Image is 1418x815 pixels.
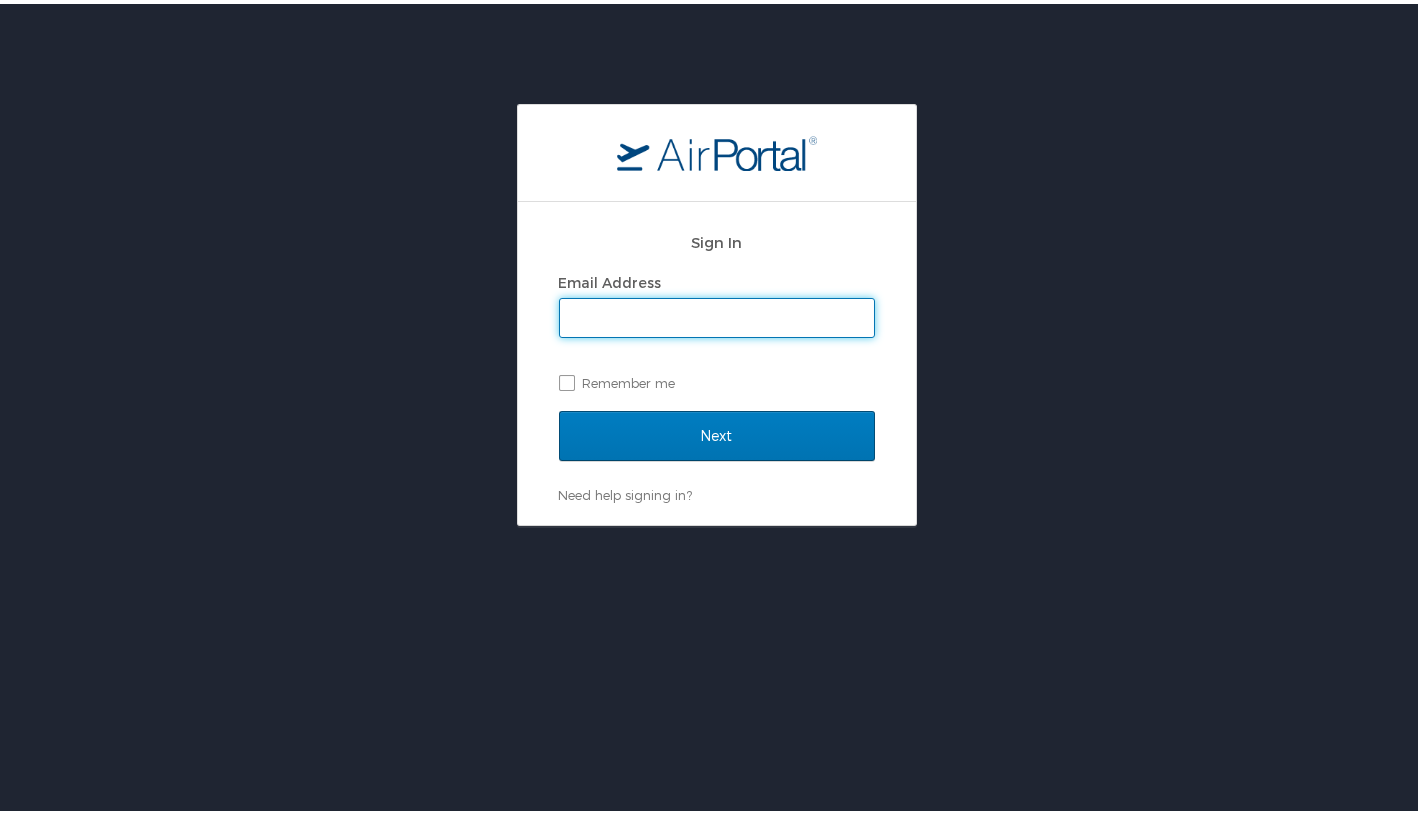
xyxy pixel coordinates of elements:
[617,131,817,167] img: logo
[559,364,875,394] label: Remember me
[559,407,875,457] input: Next
[559,270,662,287] label: Email Address
[559,483,693,499] a: Need help signing in?
[559,227,875,250] h2: Sign In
